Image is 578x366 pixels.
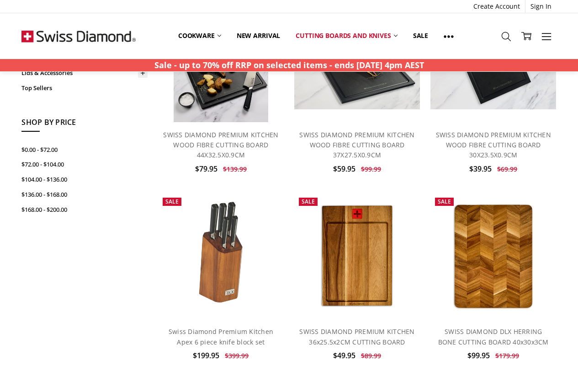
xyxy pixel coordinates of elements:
span: $59.95 [333,164,355,174]
a: $0.00 - $72.00 [21,142,148,157]
span: Sale [165,198,179,205]
span: Sale [438,198,451,205]
span: $199.95 [193,350,219,361]
span: $99.99 [361,165,381,173]
img: Swiss Diamond Apex 6 piece knife block set [184,193,258,319]
a: $104.00 - $136.00 [21,172,148,187]
img: Free Shipping On Every Order [21,13,136,59]
span: $179.99 [495,351,519,360]
a: New arrival [229,26,288,46]
span: $89.99 [361,351,381,360]
a: Swiss Diamond Premium Kitchen Apex 6 piece knife block set [169,327,273,346]
a: SWISS DIAMOND PREMIUM KITCHEN WOOD FIBRE CUTTING BOARD 37X27.5X0.9CM [299,130,414,160]
span: $99.95 [467,350,490,361]
span: $399.99 [225,351,249,360]
h5: Shop By Price [21,117,148,132]
a: Swiss Diamond Apex 6 piece knife block set [158,193,284,319]
a: Cookware [170,26,229,46]
span: $39.95 [469,164,492,174]
a: $136.00 - $168.00 [21,187,148,202]
a: SWISS DIAMOND DLX HERRING BONE CUTTING BOARD 40x30x3CM [438,327,549,346]
img: SWISS DIAMOND PREMIUM KITCHEN 36x25.5x2CM CUTTING BOARD [309,193,405,319]
span: $79.95 [195,164,217,174]
span: $49.95 [333,350,355,361]
a: SWISS DIAMOND PREMIUM KITCHEN 36x25.5x2CM CUTTING BOARD [294,193,420,319]
span: $69.99 [497,165,517,173]
a: Top Sellers [21,81,148,96]
a: SWISS DIAMOND DLX HERRING BONE CUTTING BOARD 40x30x3CM [430,193,557,319]
a: Sale [405,26,436,46]
strong: Sale - up to 70% off RRP on selected items - ends [DATE] 4pm AEST [154,59,424,70]
a: SWISS DIAMOND PREMIUM KITCHEN WOOD FIBRE CUTTING BOARD 44X32.5X0.9CM [163,130,278,160]
a: SWISS DIAMOND PREMIUM KITCHEN 36x25.5x2CM CUTTING BOARD [299,327,414,346]
a: Show All [436,26,461,46]
a: Cutting boards and knives [288,26,405,46]
img: SWISS DIAMOND DLX HERRING BONE CUTTING BOARD 40x30x3CM [442,193,544,319]
a: Lids & Accessories [21,65,148,81]
span: $139.99 [223,165,247,173]
span: Sale [302,198,315,205]
a: SWISS DIAMOND PREMIUM KITCHEN WOOD FIBRE CUTTING BOARD 30X23.5X0.9CM [436,130,551,160]
a: $168.00 - $200.00 [21,202,148,217]
a: $72.00 - $104.00 [21,157,148,172]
